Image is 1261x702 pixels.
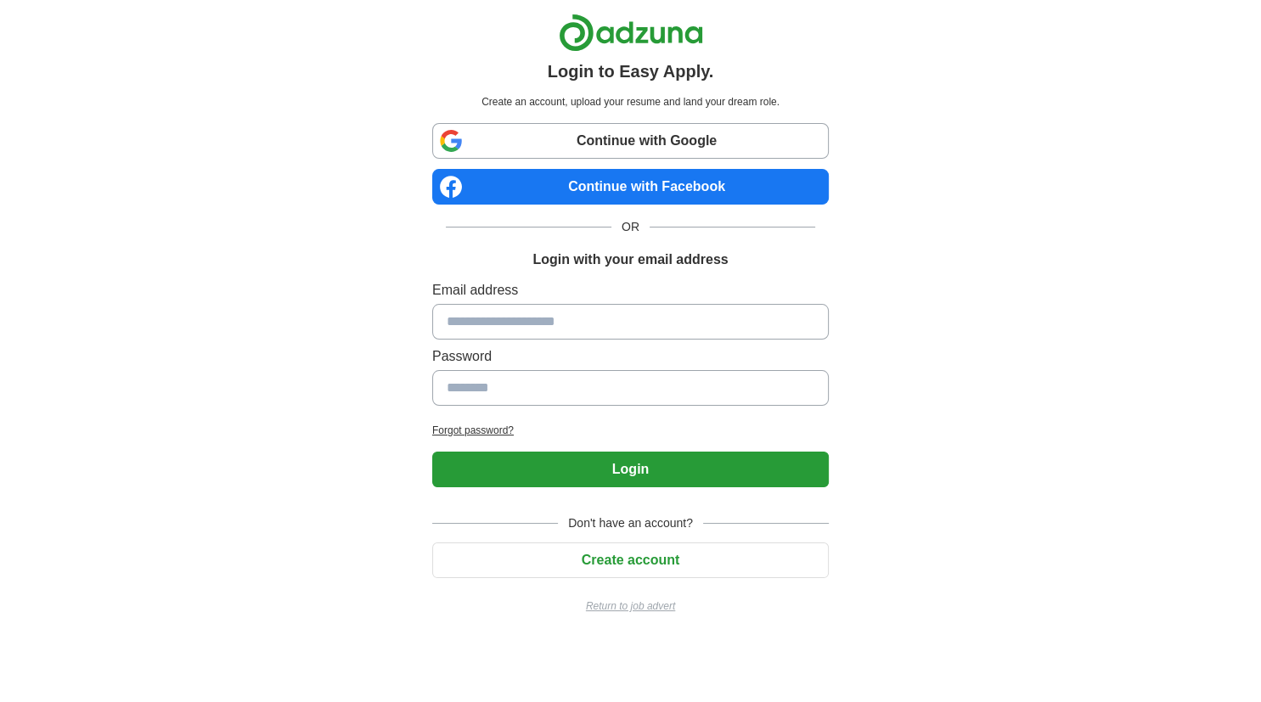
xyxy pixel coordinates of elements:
[558,514,703,532] span: Don't have an account?
[611,218,650,236] span: OR
[432,452,829,487] button: Login
[432,280,829,300] label: Email address
[436,94,825,110] p: Create an account, upload your resume and land your dream role.
[432,553,829,567] a: Create account
[432,169,829,205] a: Continue with Facebook
[432,598,829,614] a: Return to job advert
[432,423,829,438] a: Forgot password?
[559,14,703,52] img: Adzuna logo
[532,250,728,270] h1: Login with your email address
[548,59,714,84] h1: Login to Easy Apply.
[432,542,829,578] button: Create account
[432,123,829,159] a: Continue with Google
[432,346,829,367] label: Password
